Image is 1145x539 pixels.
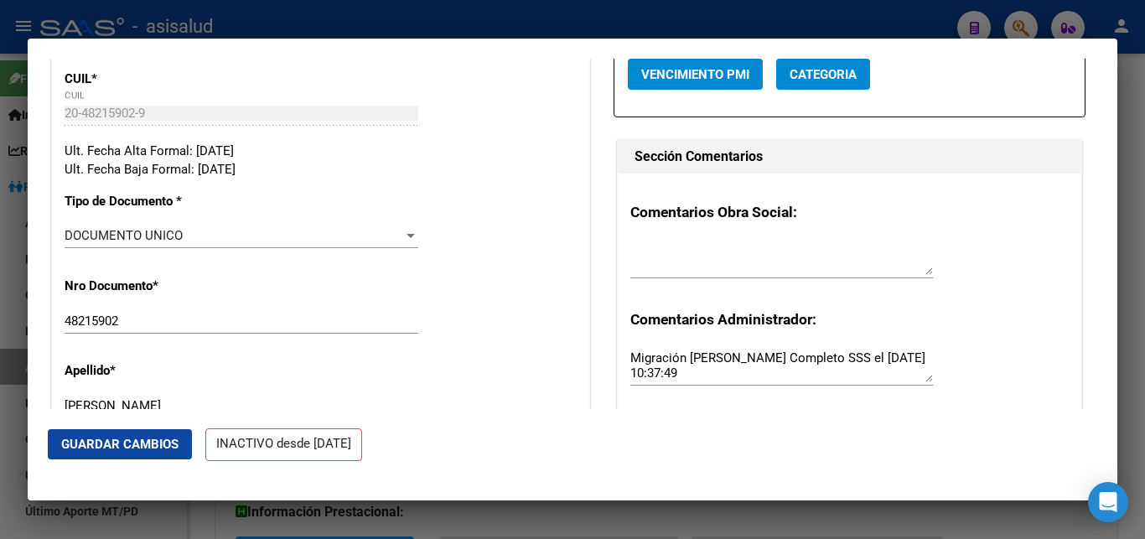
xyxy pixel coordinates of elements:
h1: Sección Comentarios [635,147,1065,167]
p: Nro Documento [65,277,218,296]
span: Vencimiento PMI [641,67,749,82]
p: INACTIVO desde [DATE] [205,428,362,461]
p: Tipo de Documento * [65,192,218,211]
p: Apellido [65,361,218,381]
div: Ult. Fecha Alta Formal: [DATE] [65,142,577,161]
button: Vencimiento PMI [628,59,763,90]
h3: Comentarios Obra Social: [630,201,1069,223]
div: Open Intercom Messenger [1088,482,1128,522]
button: Categoria [776,59,870,90]
span: Guardar Cambios [61,437,179,452]
div: Ult. Fecha Baja Formal: [DATE] [65,160,577,179]
button: Guardar Cambios [48,429,192,459]
span: DOCUMENTO UNICO [65,228,183,243]
p: CUIL [65,70,218,89]
span: Categoria [790,67,857,82]
h3: Comentarios Administrador: [630,308,1069,330]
